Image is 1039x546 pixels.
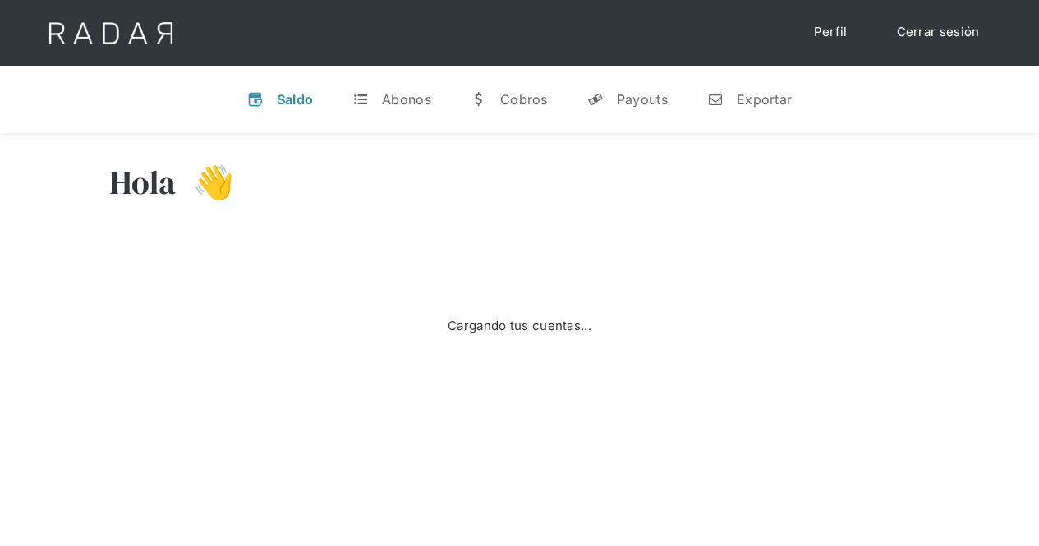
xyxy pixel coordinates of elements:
[880,16,996,48] a: Cerrar sesión
[177,162,234,203] h3: 👋
[352,91,369,108] div: t
[617,91,668,108] div: Payouts
[109,162,177,203] h3: Hola
[707,91,724,108] div: n
[277,91,314,108] div: Saldo
[448,317,591,336] div: Cargando tus cuentas...
[500,91,548,108] div: Cobros
[471,91,487,108] div: w
[587,91,604,108] div: y
[798,16,864,48] a: Perfil
[247,91,264,108] div: v
[382,91,431,108] div: Abonos
[737,91,792,108] div: Exportar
